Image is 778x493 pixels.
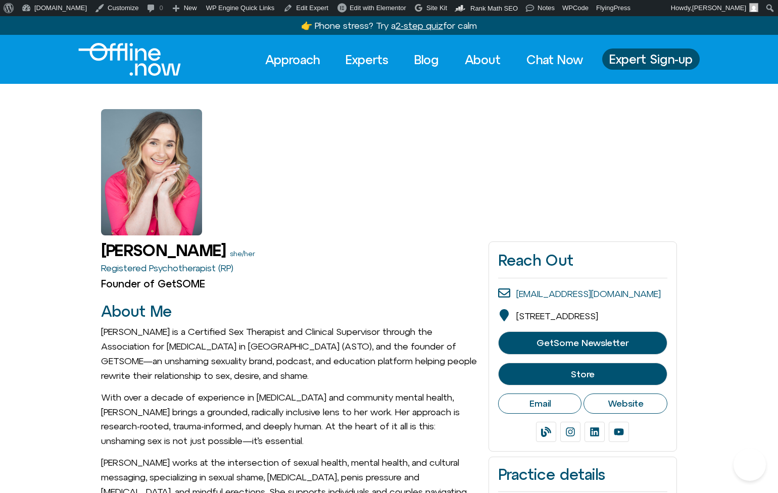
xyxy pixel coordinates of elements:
[517,48,592,71] a: Chat Now
[230,250,255,258] a: she/her
[101,390,478,449] p: With over a decade of experience in [MEDICAL_DATA] and community mental health, [PERSON_NAME] bri...
[256,48,329,71] a: Approach
[456,48,510,71] a: About
[498,393,582,414] a: Email
[609,53,693,66] span: Expert Sign-up
[101,325,478,383] p: [PERSON_NAME] is a Certified Sex Therapist and Clinical Supervisor through the Association for [M...
[529,398,551,409] span: Email
[602,48,700,70] a: Expert Sign-up
[256,48,592,71] nav: Menu
[101,303,478,320] h2: About Me
[301,20,477,31] a: 👉 Phone stress? Try a2-step quizfor calm
[516,288,661,299] a: [EMAIL_ADDRESS][DOMAIN_NAME]
[498,363,667,386] a: Store
[405,48,448,71] a: Blog
[101,241,226,259] h1: [PERSON_NAME]
[470,5,518,12] span: Rank Math SEO
[498,466,667,483] h2: Practice details
[583,393,667,414] a: Website
[608,398,644,409] span: Website
[537,338,628,348] span: GetSome Newsletter
[336,48,398,71] a: Experts
[101,263,233,273] a: Registered Psychotherapist (RP)
[426,4,447,12] span: Site Kit
[692,4,746,12] span: [PERSON_NAME]
[396,20,443,31] u: 2-step quiz
[571,369,595,379] span: Store
[516,311,598,321] span: [STREET_ADDRESS]
[101,278,478,290] h2: Founder of GetSOME
[498,331,667,355] a: GetSome Newsletter
[350,4,406,12] span: Edit with Elementor
[78,43,164,76] div: Logo
[78,43,181,76] img: offline.now
[734,449,766,481] iframe: Botpress
[498,251,667,269] h2: Reach Out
